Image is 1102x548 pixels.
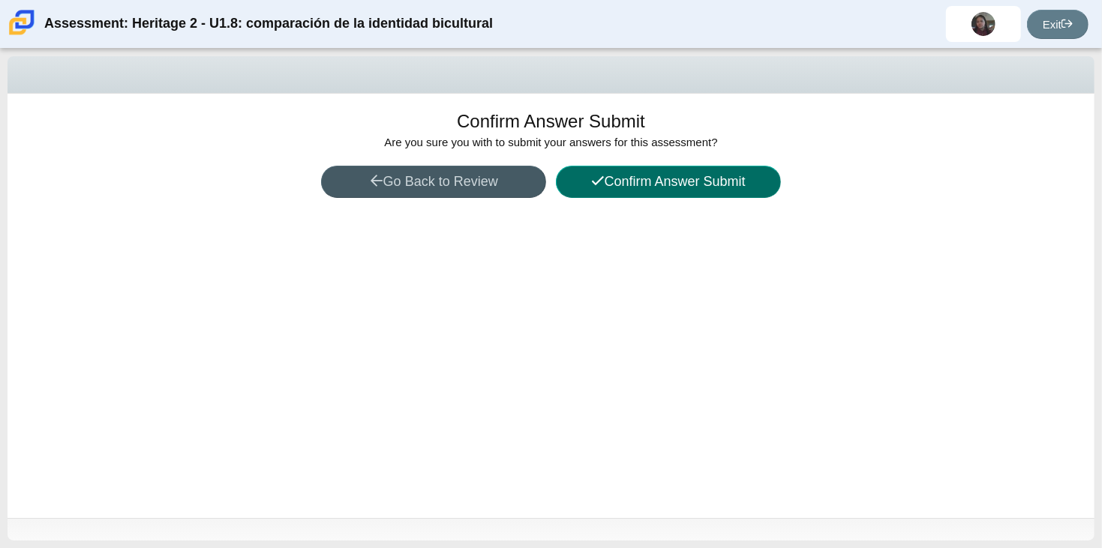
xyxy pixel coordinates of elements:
img: Carmen School of Science & Technology [6,7,38,38]
button: Confirm Answer Submit [556,166,781,198]
a: Exit [1027,10,1088,39]
button: Go Back to Review [321,166,546,198]
h1: Confirm Answer Submit [457,109,645,134]
span: Are you sure you with to submit your answers for this assessment? [384,136,717,148]
div: Assessment: Heritage 2 - U1.8: comparación de la identidad bicultural [44,6,493,42]
img: adriana.aguiniga.olUZzS [971,12,995,36]
a: Carmen School of Science & Technology [6,28,38,40]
